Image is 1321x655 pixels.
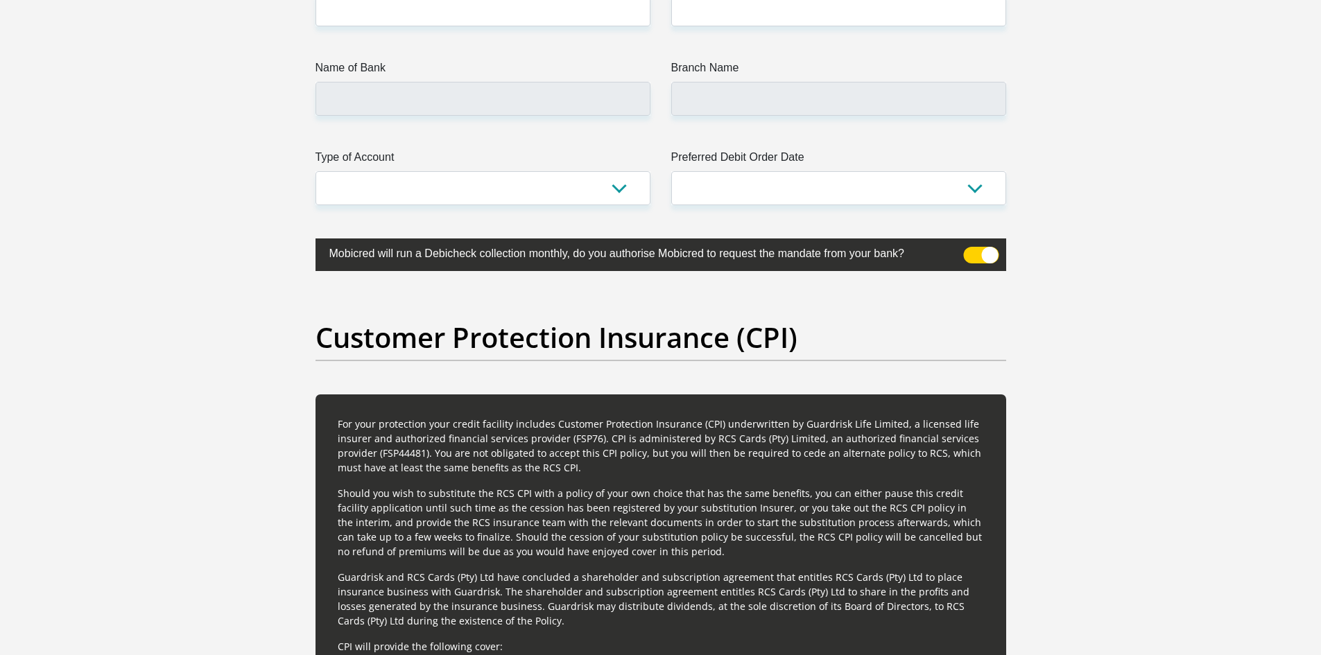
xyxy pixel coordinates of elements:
label: Mobicred will run a Debicheck collection monthly, do you authorise Mobicred to request the mandat... [316,238,937,265]
label: Branch Name [671,60,1006,82]
h2: Customer Protection Insurance (CPI) [316,321,1006,354]
p: Should you wish to substitute the RCS CPI with a policy of your own choice that has the same bene... [338,486,984,559]
p: Guardrisk and RCS Cards (Pty) Ltd have concluded a shareholder and subscription agreement that en... [338,570,984,628]
label: Name of Bank [316,60,650,82]
label: Type of Account [316,149,650,171]
p: CPI will provide the following cover: [338,639,984,654]
label: Preferred Debit Order Date [671,149,1006,171]
input: Branch Name [671,82,1006,116]
input: Name of Bank [316,82,650,116]
p: For your protection your credit facility includes Customer Protection Insurance (CPI) underwritte... [338,417,984,475]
